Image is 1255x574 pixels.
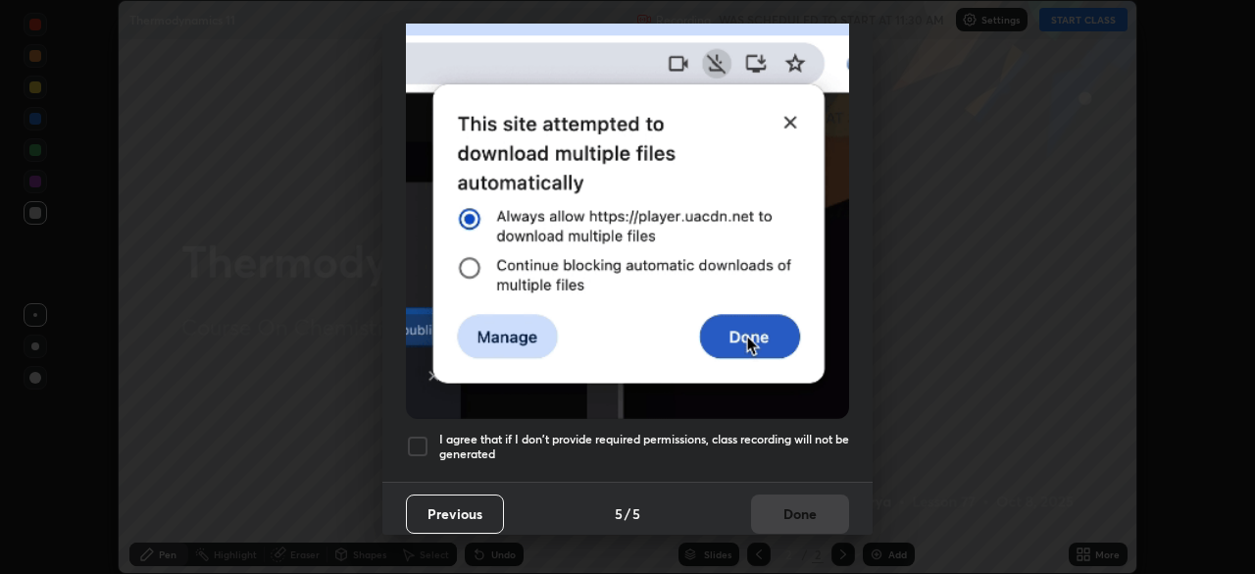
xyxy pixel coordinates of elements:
h4: 5 [615,503,623,524]
h5: I agree that if I don't provide required permissions, class recording will not be generated [439,432,849,462]
h4: / [625,503,630,524]
button: Previous [406,495,504,534]
h4: 5 [632,503,640,524]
